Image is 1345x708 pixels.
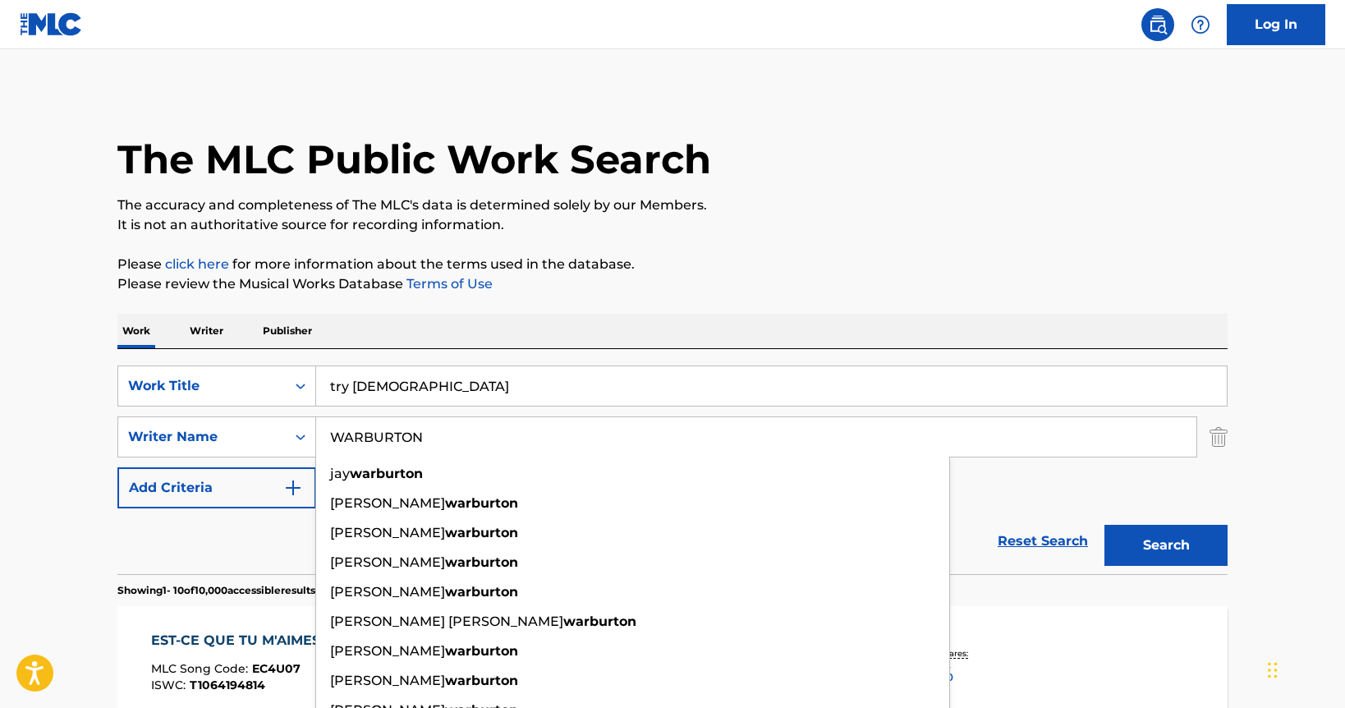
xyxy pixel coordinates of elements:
span: MLC Song Code : [151,661,252,676]
a: Terms of Use [403,276,493,292]
img: search [1148,15,1168,34]
strong: warburton [563,614,636,629]
strong: warburton [445,584,518,600]
p: The accuracy and completeness of The MLC's data is determined solely by our Members. [117,195,1228,215]
h1: The MLC Public Work Search [117,135,711,184]
img: MLC Logo [20,12,83,36]
iframe: Chat Widget [1263,629,1345,708]
strong: warburton [445,643,518,659]
img: help [1191,15,1210,34]
span: T1064194814 [190,678,265,692]
div: Writer Name [128,427,276,447]
button: Add Criteria [117,467,316,508]
div: Help [1184,8,1217,41]
div: Drag [1268,646,1278,695]
a: Log In [1227,4,1325,45]
span: [PERSON_NAME] [330,584,445,600]
span: [PERSON_NAME] [330,495,445,511]
strong: warburton [445,554,518,570]
p: Writer [185,314,228,348]
a: click here [165,256,229,272]
p: It is not an authoritative source for recording information. [117,215,1228,235]
span: [PERSON_NAME] [330,525,445,540]
span: EC4U07 [252,661,301,676]
span: [PERSON_NAME] [330,673,445,688]
strong: warburton [445,495,518,511]
strong: warburton [445,525,518,540]
strong: warburton [350,466,423,481]
p: Please review the Musical Works Database [117,274,1228,294]
span: jay [330,466,350,481]
button: Search [1104,525,1228,566]
span: [PERSON_NAME] [330,643,445,659]
span: [PERSON_NAME] [PERSON_NAME] [330,614,563,629]
a: Public Search [1141,8,1174,41]
div: EST-CE QUE TU M'AIMES [151,631,328,651]
span: [PERSON_NAME] [330,554,445,570]
p: Showing 1 - 10 of 10,000 accessible results (Total 425,407 ) [117,583,388,598]
img: 9d2ae6d4665cec9f34b9.svg [283,478,303,498]
a: Reset Search [989,523,1096,559]
strong: warburton [445,673,518,688]
p: Publisher [258,314,317,348]
form: Search Form [117,365,1228,574]
span: ISWC : [151,678,190,692]
p: Work [117,314,155,348]
p: Please for more information about the terms used in the database. [117,255,1228,274]
img: Delete Criterion [1210,416,1228,457]
div: Work Title [128,376,276,396]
